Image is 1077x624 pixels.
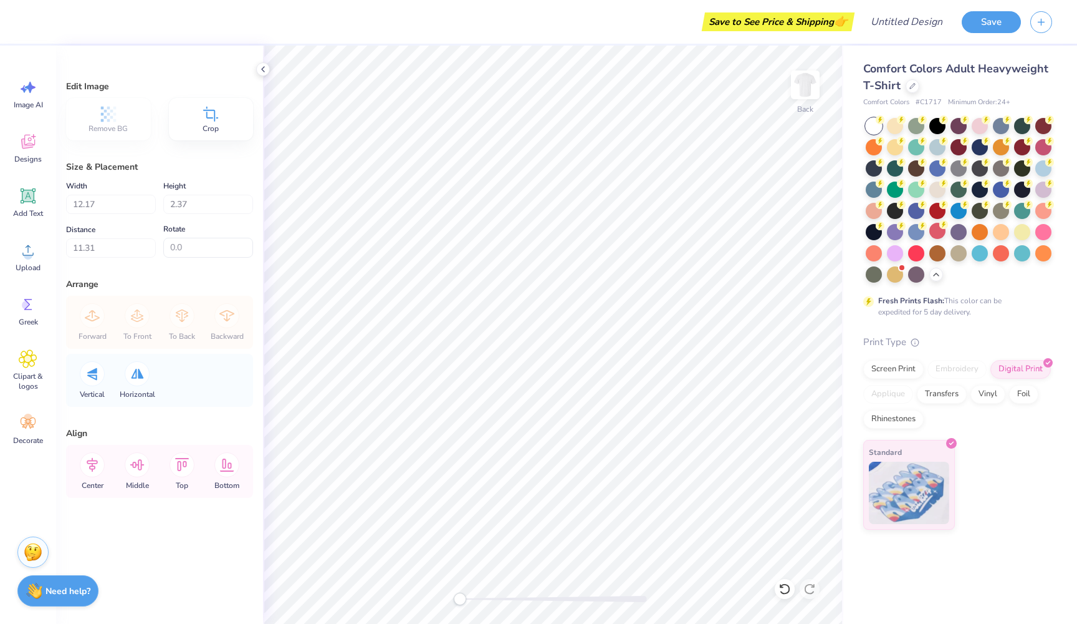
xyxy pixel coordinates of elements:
[1009,385,1038,404] div: Foil
[163,222,185,236] label: Rotate
[80,389,105,399] span: Vertical
[970,385,1005,404] div: Vinyl
[214,480,239,490] span: Bottom
[66,160,253,173] div: Size & Placement
[863,385,913,404] div: Applique
[916,97,942,108] span: # C1717
[13,208,43,218] span: Add Text
[14,154,42,164] span: Designs
[45,585,90,597] strong: Need help?
[863,61,1048,93] span: Comfort Colors Adult Heavyweight T-Shirt
[66,80,253,93] div: Edit Image
[793,72,818,97] img: Back
[878,295,1032,318] div: This color can be expedited for 5 day delivery.
[13,436,43,446] span: Decorate
[126,480,149,490] span: Middle
[203,124,219,134] span: Crop
[878,296,944,306] strong: Fresh Prints Flash:
[869,462,949,524] img: Standard
[948,97,1010,108] span: Minimum Order: 24 +
[863,410,924,429] div: Rhinestones
[82,480,103,490] span: Center
[176,480,188,490] span: Top
[14,100,43,110] span: Image AI
[797,104,813,115] div: Back
[861,9,952,34] input: Untitled Design
[66,222,95,237] label: Distance
[869,446,902,459] span: Standard
[120,389,155,399] span: Horizontal
[7,371,49,391] span: Clipart & logos
[16,263,41,273] span: Upload
[917,385,967,404] div: Transfers
[66,178,87,193] label: Width
[66,278,253,291] div: Arrange
[927,360,987,379] div: Embroidery
[863,335,1052,349] div: Print Type
[163,178,186,193] label: Height
[990,360,1051,379] div: Digital Print
[454,593,466,605] div: Accessibility label
[705,12,851,31] div: Save to See Price & Shipping
[834,14,848,29] span: 👉
[863,360,924,379] div: Screen Print
[962,11,1021,33] button: Save
[19,317,38,327] span: Greek
[66,427,253,440] div: Align
[863,97,909,108] span: Comfort Colors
